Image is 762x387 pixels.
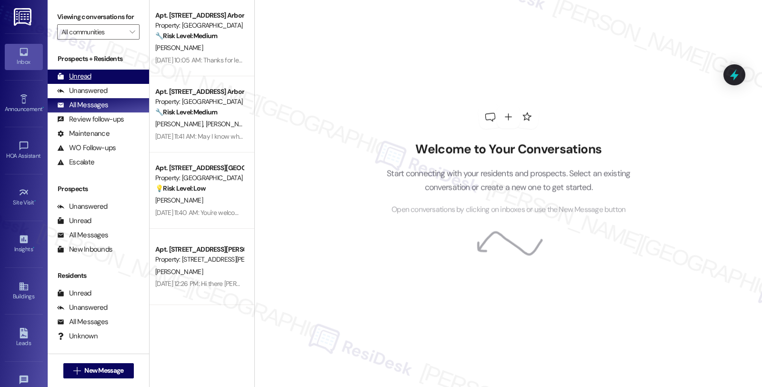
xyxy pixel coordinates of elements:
[57,114,124,124] div: Review follow-ups
[155,31,217,40] strong: 🔧 Risk Level: Medium
[57,129,110,139] div: Maintenance
[155,244,243,255] div: Apt. [STREET_ADDRESS][PERSON_NAME] 2, 1 [STREET_ADDRESS][PERSON_NAME] Townhouse Corporation
[42,104,44,111] span: •
[57,317,108,327] div: All Messages
[48,54,149,64] div: Prospects + Residents
[14,8,33,26] img: ResiDesk Logo
[130,28,135,36] i: 
[372,142,645,157] h2: Welcome to Your Conversations
[33,244,34,251] span: •
[84,366,123,376] span: New Message
[155,87,243,97] div: Apt. [STREET_ADDRESS] Arbor Valley Townhomes Homeowners Association, Inc.
[5,138,43,163] a: HOA Assistant
[5,325,43,351] a: Leads
[372,167,645,194] p: Start connecting with your residents and prospects. Select an existing conversation or create a n...
[155,97,243,107] div: Property: [GEOGRAPHIC_DATA]
[155,132,323,141] div: [DATE] 11:41 AM: May I know which areas don't have them yet?
[73,367,80,375] i: 
[206,120,253,128] span: [PERSON_NAME]
[155,120,206,128] span: [PERSON_NAME]
[57,303,108,313] div: Unanswered
[5,184,43,210] a: Site Visit •
[155,196,203,204] span: [PERSON_NAME]
[57,202,108,212] div: Unanswered
[57,143,116,153] div: WO Follow-ups
[155,279,560,288] div: [DATE] 12:26 PM: Hi there [PERSON_NAME]! I just wanted to check in and ask if you are happy with ...
[61,24,124,40] input: All communities
[57,71,91,81] div: Unread
[5,278,43,304] a: Buildings
[5,44,43,70] a: Inbox
[57,10,140,24] label: Viewing conversations for
[57,230,108,240] div: All Messages
[155,184,206,193] strong: 💡 Risk Level: Low
[155,10,243,20] div: Apt. [STREET_ADDRESS] Arbor Valley Townhomes Homeowners Association, Inc.
[57,288,91,298] div: Unread
[63,363,134,378] button: New Message
[57,216,91,226] div: Unread
[155,43,203,52] span: [PERSON_NAME]
[34,198,36,204] span: •
[48,271,149,281] div: Residents
[57,244,112,255] div: New Inbounds
[57,157,94,167] div: Escalate
[48,184,149,194] div: Prospects
[57,100,108,110] div: All Messages
[155,56,609,64] div: [DATE] 10:05 AM: Thanks for letting me know. I'll follow up on work order #106-1 and will be in t...
[57,331,98,341] div: Unknown
[155,255,243,265] div: Property: [STREET_ADDRESS][PERSON_NAME]
[57,86,108,96] div: Unanswered
[391,204,625,216] span: Open conversations by clicking on inboxes or use the New Message button
[155,173,243,183] div: Property: [GEOGRAPHIC_DATA]
[155,163,243,173] div: Apt. [STREET_ADDRESS][GEOGRAPHIC_DATA] Corporation
[155,267,203,276] span: [PERSON_NAME]
[155,208,253,217] div: [DATE] 11:40 AM: You're welcome 😊
[155,20,243,31] div: Property: [GEOGRAPHIC_DATA]
[5,231,43,257] a: Insights •
[155,108,217,116] strong: 🔧 Risk Level: Medium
